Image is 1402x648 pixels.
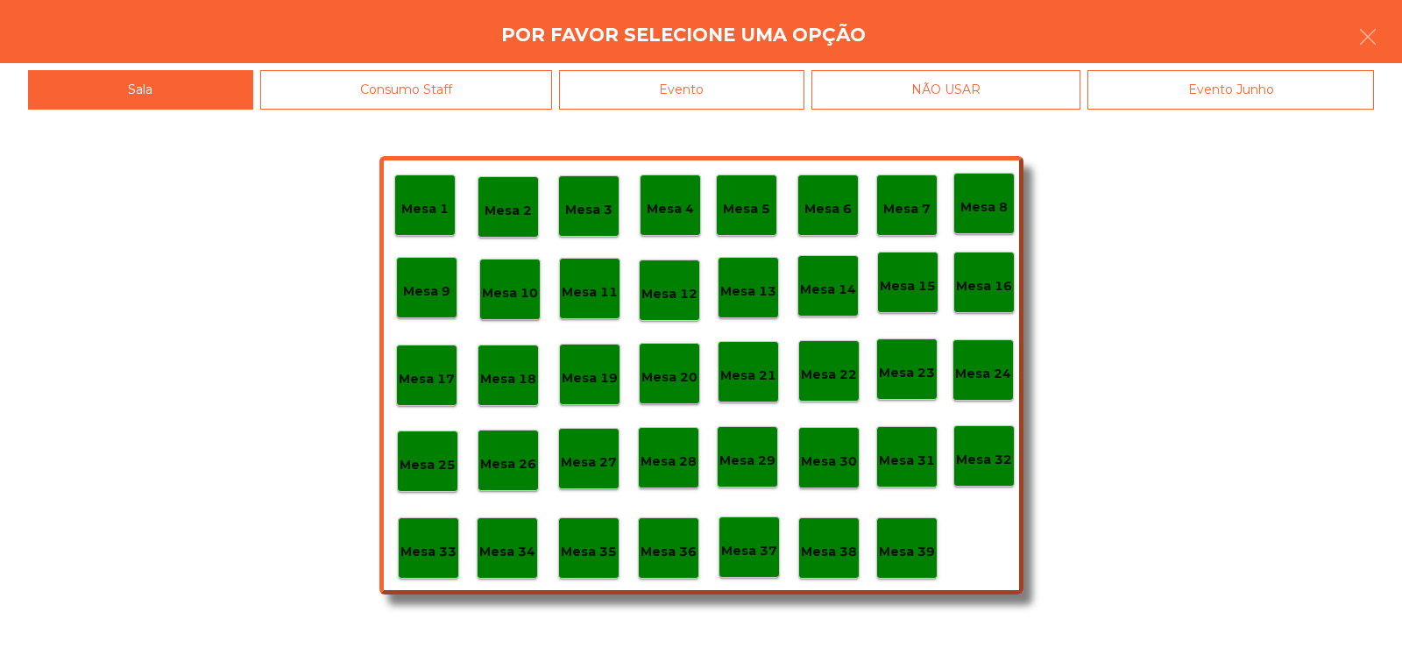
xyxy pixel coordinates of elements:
p: Mesa 22 [801,365,857,385]
p: Mesa 9 [403,281,450,302]
p: Mesa 35 [561,542,617,562]
p: Mesa 20 [641,367,697,388]
p: Mesa 28 [641,452,697,472]
div: Evento Junho [1087,70,1374,110]
p: Mesa 32 [956,450,1012,470]
p: Mesa 38 [801,542,857,562]
p: Mesa 37 [721,541,777,561]
div: Evento [559,70,804,110]
div: Consumo Staff [260,70,553,110]
p: Mesa 26 [480,454,536,474]
div: Sala [28,70,253,110]
h4: Por favor selecione uma opção [501,22,866,48]
p: Mesa 16 [956,276,1012,296]
p: Mesa 8 [960,197,1008,217]
p: Mesa 30 [801,452,857,472]
p: Mesa 10 [482,283,538,303]
p: Mesa 23 [879,363,935,383]
p: Mesa 27 [561,452,617,473]
p: Mesa 14 [800,280,856,300]
p: Mesa 1 [401,199,449,219]
p: Mesa 33 [400,542,457,562]
p: Mesa 29 [719,451,775,471]
p: Mesa 19 [562,368,618,388]
p: Mesa 39 [879,542,935,562]
p: Mesa 31 [879,451,935,471]
p: Mesa 12 [641,284,697,304]
p: Mesa 13 [720,281,776,302]
p: Mesa 25 [400,455,456,475]
p: Mesa 6 [804,199,852,219]
p: Mesa 24 [955,364,1011,384]
p: Mesa 21 [720,366,776,386]
p: Mesa 5 [723,199,770,219]
p: Mesa 17 [399,369,455,389]
p: Mesa 7 [883,199,931,219]
p: Mesa 18 [480,369,536,389]
p: Mesa 11 [562,282,618,303]
p: Mesa 4 [647,199,694,219]
p: Mesa 2 [485,201,532,221]
p: Mesa 15 [880,276,936,296]
div: NÃO USAR [811,70,1081,110]
p: Mesa 36 [641,542,697,562]
p: Mesa 34 [479,542,535,562]
p: Mesa 3 [565,200,612,220]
